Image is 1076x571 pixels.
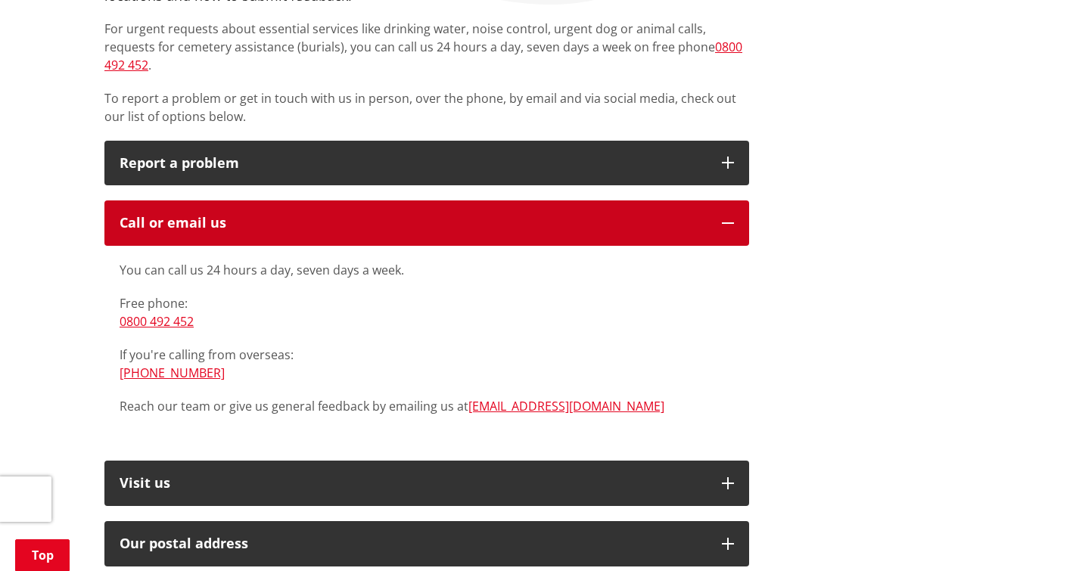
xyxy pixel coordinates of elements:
[104,200,749,246] button: Call or email us
[104,20,749,74] p: For urgent requests about essential services like drinking water, noise control, urgent dog or an...
[120,261,734,279] p: You can call us 24 hours a day, seven days a week.
[1006,507,1061,562] iframe: Messenger Launcher
[104,39,742,73] a: 0800 492 452
[104,521,749,566] button: Our postal address
[104,89,749,126] p: To report a problem or get in touch with us in person, over the phone, by email and via social me...
[468,398,664,414] a: [EMAIL_ADDRESS][DOMAIN_NAME]
[120,476,707,491] p: Visit us
[15,539,70,571] a: Top
[120,397,734,415] p: Reach our team or give us general feedback by emailing us at
[120,313,194,330] a: 0800 492 452
[120,216,707,231] div: Call or email us
[120,346,734,382] p: If you're calling from overseas:
[120,365,225,381] a: [PHONE_NUMBER]
[104,461,749,506] button: Visit us
[120,536,707,551] h2: Our postal address
[104,141,749,186] button: Report a problem
[120,156,707,171] p: Report a problem
[120,294,734,330] p: Free phone:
